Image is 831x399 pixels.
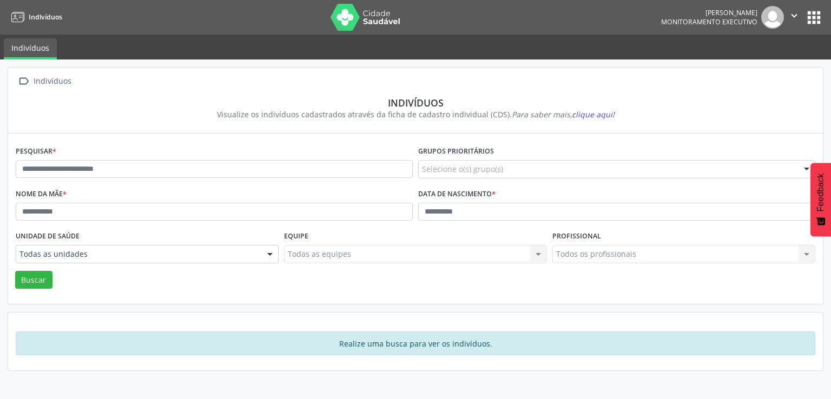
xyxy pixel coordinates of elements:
[23,97,808,109] div: Indivíduos
[16,228,80,245] label: Unidade de saúde
[512,109,615,119] i: Para saber mais,
[16,74,73,89] a:  Indivíduos
[4,38,57,59] a: Indivíduos
[418,143,494,160] label: Grupos prioritários
[422,163,503,175] span: Selecione o(s) grupo(s)
[816,174,826,211] span: Feedback
[16,143,56,160] label: Pesquisar
[284,228,308,245] label: Equipe
[552,228,601,245] label: Profissional
[418,186,496,203] label: Data de nascimento
[788,10,800,22] i: 
[784,6,804,29] button: 
[29,12,62,22] span: Indivíduos
[810,163,831,236] button: Feedback - Mostrar pesquisa
[16,186,67,203] label: Nome da mãe
[572,109,615,119] span: clique aqui!
[8,8,62,26] a: Indivíduos
[19,249,256,260] span: Todas as unidades
[661,17,757,26] span: Monitoramento Executivo
[16,74,31,89] i: 
[31,74,73,89] div: Indivíduos
[761,6,784,29] img: img
[804,8,823,27] button: apps
[16,331,815,355] div: Realize uma busca para ver os indivíduos.
[15,271,52,289] button: Buscar
[23,109,808,120] div: Visualize os indivíduos cadastrados através da ficha de cadastro individual (CDS).
[661,8,757,17] div: [PERSON_NAME]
